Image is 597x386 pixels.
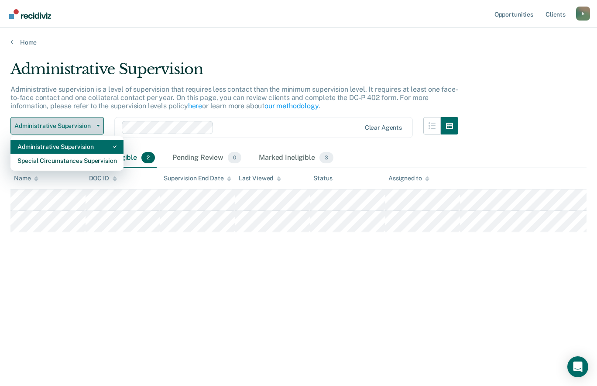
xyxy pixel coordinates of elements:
span: 2 [141,152,155,163]
div: DOC ID [89,175,117,182]
div: Marked Ineligible3 [257,148,335,168]
a: Home [10,38,587,46]
div: b [576,7,590,21]
div: Name [14,175,38,182]
div: Status [313,175,332,182]
div: Administrative Supervision [10,60,458,85]
a: our methodology [264,102,319,110]
div: Supervision End Date [164,175,231,182]
div: Clear agents [365,124,402,131]
button: Administrative Supervision [10,117,104,134]
a: here [188,102,202,110]
img: Recidiviz [9,9,51,19]
p: Administrative supervision is a level of supervision that requires less contact than the minimum ... [10,85,458,110]
div: Special Circumstances Supervision [17,154,117,168]
span: 0 [228,152,241,163]
button: Profile dropdown button [576,7,590,21]
div: Assigned to [388,175,429,182]
span: 3 [319,152,333,163]
div: Last Viewed [239,175,281,182]
div: Open Intercom Messenger [567,356,588,377]
div: Administrative Supervision [17,140,117,154]
span: Administrative Supervision [14,122,93,130]
div: Pending Review0 [171,148,243,168]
